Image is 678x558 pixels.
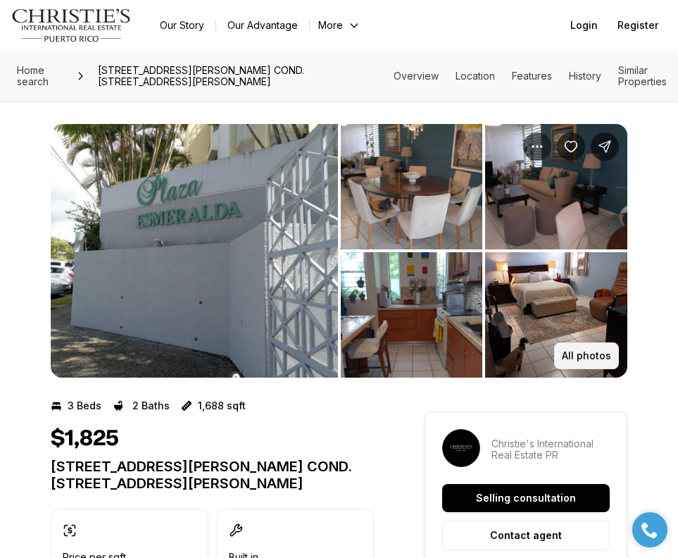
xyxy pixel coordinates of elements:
li: 2 of 3 [341,124,628,378]
button: Share Property: 469 Esmeralda Ave. COND. PLAZA ESMERALDA #111 [591,132,619,161]
img: logo [11,8,132,42]
a: Home search [11,59,70,93]
button: View image gallery [51,124,338,378]
button: All photos [554,342,619,369]
button: Save Property: 469 Esmeralda Ave. COND. PLAZA ESMERALDA #111 [557,132,585,161]
p: 3 Beds [68,400,101,411]
button: Selling consultation [442,484,610,512]
button: Property options [523,132,551,161]
button: View image gallery [485,124,627,249]
span: Home search [17,64,49,87]
button: View image gallery [485,252,627,378]
p: Christie's International Real Estate PR [491,438,610,461]
button: More [310,15,369,35]
p: [STREET_ADDRESS][PERSON_NAME] COND. [STREET_ADDRESS][PERSON_NAME] [51,458,374,492]
a: Skip to: Features [512,70,552,82]
button: Register [609,11,667,39]
span: Register [617,20,658,31]
span: Login [570,20,598,31]
h1: $1,825 [51,426,119,452]
button: Login [562,11,606,39]
a: Skip to: Similar Properties [618,64,667,87]
a: Our Advantage [216,15,309,35]
p: 1,688 sqft [198,400,246,411]
p: All photos [562,350,611,361]
a: Skip to: History [569,70,601,82]
p: 2 Baths [132,400,170,411]
li: 1 of 3 [51,124,338,378]
p: Contact agent [490,530,562,541]
a: Skip to: Location [456,70,495,82]
div: Listing Photos [51,124,627,378]
button: View image gallery [341,124,483,249]
a: Our Story [149,15,215,35]
nav: Page section menu [394,65,667,87]
a: Skip to: Overview [394,70,439,82]
button: Contact agent [442,521,610,550]
span: [STREET_ADDRESS][PERSON_NAME] COND. [STREET_ADDRESS][PERSON_NAME] [92,59,394,93]
p: Selling consultation [476,492,576,504]
button: View image gallery [341,252,483,378]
